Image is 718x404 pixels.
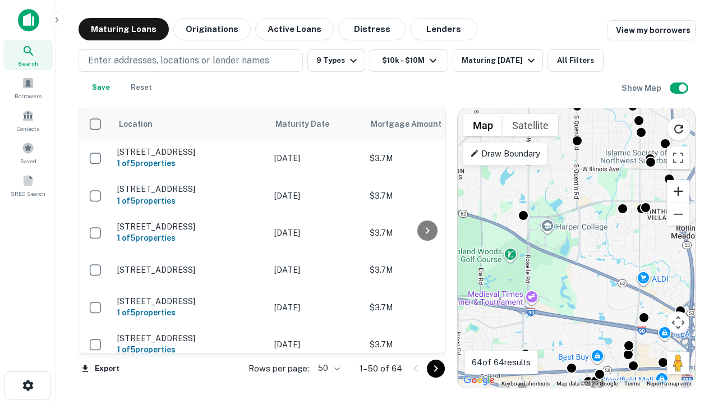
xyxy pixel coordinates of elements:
span: Map data ©2025 Google [556,380,618,387]
p: 1–50 of 64 [360,362,402,375]
p: [STREET_ADDRESS] [117,296,263,306]
button: Show satellite imagery [503,114,558,136]
a: Search [3,40,53,70]
th: Maturity Date [269,108,364,140]
h6: 1 of 5 properties [117,306,263,319]
button: Maturing [DATE] [453,49,543,72]
button: Enter addresses, locations or lender names [79,49,303,72]
th: Mortgage Amount [364,108,487,140]
button: Originations [173,18,251,40]
span: Search [18,59,38,68]
p: [STREET_ADDRESS] [117,184,263,194]
button: Keyboard shortcuts [501,380,550,388]
div: 0 0 [458,108,695,388]
p: [DATE] [274,301,358,314]
button: Reload search area [667,117,691,141]
th: Location [112,108,269,140]
a: Terms (opens in new tab) [624,380,640,387]
img: capitalize-icon.png [18,9,39,31]
p: $3.7M [370,190,482,202]
h6: 1 of 5 properties [117,195,263,207]
a: Open this area in Google Maps (opens a new window) [461,373,498,388]
span: SREO Search [11,189,45,198]
button: Distress [338,18,406,40]
p: $3.7M [370,264,482,276]
p: $3.7M [370,227,482,239]
button: Toggle fullscreen view [667,146,689,169]
button: Export [79,360,122,377]
div: 50 [314,360,342,377]
button: Lenders [410,18,477,40]
img: Google [461,373,498,388]
button: 9 Types [307,49,365,72]
p: [STREET_ADDRESS] [117,222,263,232]
h6: Show Map [622,82,663,94]
button: Zoom in [667,180,689,203]
p: [DATE] [274,190,358,202]
p: $3.7M [370,338,482,351]
p: $3.7M [370,152,482,164]
span: Mortgage Amount [371,117,456,131]
a: View my borrowers [607,20,696,40]
iframe: Chat Widget [662,278,718,332]
a: Saved [3,137,53,168]
span: Borrowers [15,91,42,100]
p: [STREET_ADDRESS] [117,147,263,157]
h6: 1 of 5 properties [117,232,263,244]
p: [STREET_ADDRESS] [117,333,263,343]
a: Borrowers [3,72,53,103]
p: Rows per page: [248,362,309,375]
p: [DATE] [274,338,358,351]
p: [DATE] [274,152,358,164]
a: Contacts [3,105,53,135]
button: Zoom out [667,203,689,226]
button: Show street map [463,114,503,136]
span: Location [118,117,153,131]
button: Drag Pegman onto the map to open Street View [667,352,689,374]
button: Active Loans [255,18,334,40]
p: Enter addresses, locations or lender names [88,54,269,67]
button: Go to next page [427,360,445,378]
a: Report a map error [647,380,692,387]
button: Save your search to get updates of matches that match your search criteria. [83,76,119,99]
p: $3.7M [370,301,482,314]
span: Saved [20,157,36,166]
h6: 1 of 5 properties [117,343,263,356]
h6: 1 of 5 properties [117,157,263,169]
span: Contacts [17,124,39,133]
p: [DATE] [274,264,358,276]
button: Maturing Loans [79,18,169,40]
button: Reset [123,76,159,99]
p: [STREET_ADDRESS] [117,265,263,275]
p: [DATE] [274,227,358,239]
button: $10k - $10M [370,49,448,72]
p: 64 of 64 results [472,356,531,369]
button: All Filters [547,49,604,72]
a: SREO Search [3,170,53,200]
span: Maturity Date [275,117,344,131]
p: Draw Boundary [470,147,540,160]
div: Maturing [DATE] [462,54,538,67]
